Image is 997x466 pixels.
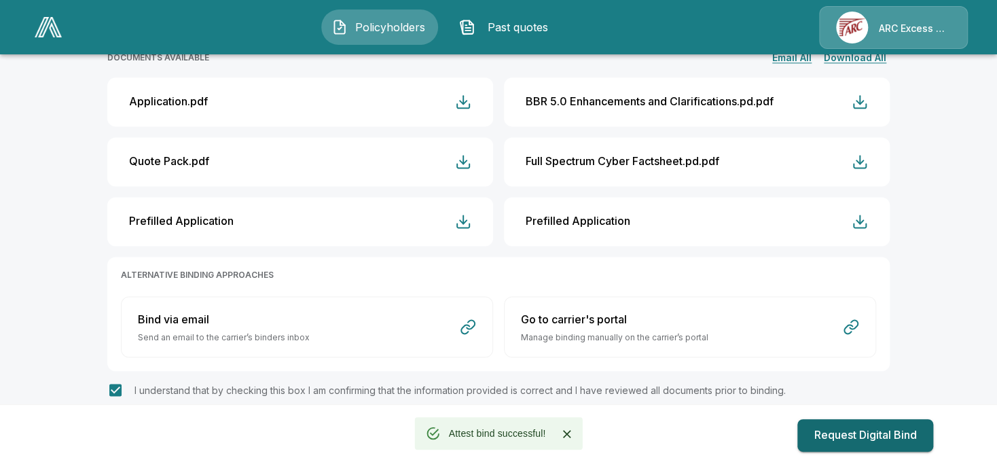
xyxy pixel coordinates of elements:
p: ARC Excess & Surplus [879,22,951,35]
p: Manage binding manually on the carrier’s portal [521,333,708,343]
button: Go to carrier's portalManage binding manually on the carrier’s portal [504,296,876,357]
img: Policyholders Icon [331,19,348,35]
button: Download All [820,50,890,67]
button: Full Spectrum Cyber Factsheet.pd.pdf [504,137,890,186]
span: Policyholders [353,19,428,35]
p: Send an email to the carrier’s binders inbox [138,333,310,343]
button: Policyholders IconPolicyholders [321,10,438,45]
a: Agency IconARC Excess & Surplus [819,6,968,49]
button: Close [556,424,577,444]
p: DOCUMENTS AVAILABLE [107,53,209,63]
button: Bind via emailSend an email to the carrier’s binders inbox [121,296,493,357]
button: Prefilled Application [504,197,890,246]
div: Prefilled Application [526,215,630,228]
button: Prefilled Application [107,197,493,246]
button: Quote Pack.pdf [107,137,493,186]
button: Past quotes IconPast quotes [449,10,566,45]
p: ALTERNATIVE BINDING APPROACHES [121,270,876,281]
div: Application.pdf [129,95,208,108]
p: Go to carrier's portal [521,311,708,327]
div: BBR 5.0 Enhancements and Clarifications.pd.pdf [526,95,774,108]
span: Past quotes [481,19,556,35]
p: Bind via email [138,311,310,327]
button: Request Digital Bind [797,419,933,452]
button: BBR 5.0 Enhancements and Clarifications.pd.pdf [504,77,890,126]
button: Email All [769,50,815,67]
div: Attest bind successful! [449,421,546,446]
div: Prefilled Application [129,215,234,228]
div: Quote Pack.pdf [129,155,209,168]
span: I understand that by checking this box I am confirming that the information provided is correct a... [134,384,786,396]
img: Agency Icon [836,12,868,43]
button: Application.pdf [107,77,493,126]
img: AA Logo [35,17,62,37]
img: Past quotes Icon [459,19,475,35]
div: Full Spectrum Cyber Factsheet.pd.pdf [526,155,719,168]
